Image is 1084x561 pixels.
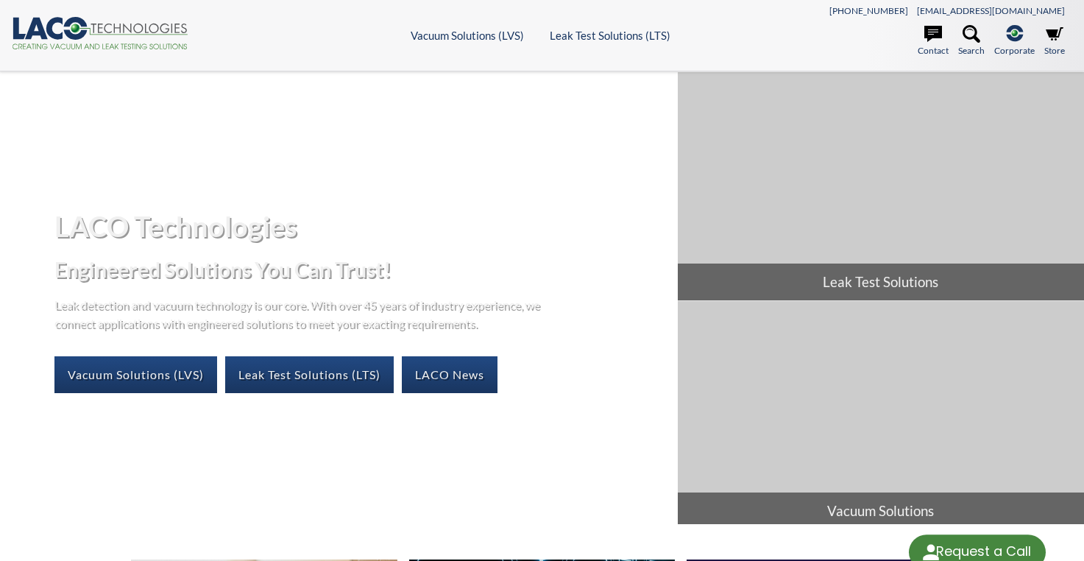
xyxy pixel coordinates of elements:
[54,208,666,244] h1: LACO Technologies
[1044,25,1065,57] a: Store
[54,295,548,333] p: Leak detection and vacuum technology is our core. With over 45 years of industry experience, we c...
[958,25,985,57] a: Search
[54,256,666,283] h2: Engineered Solutions You Can Trust!
[678,301,1084,529] a: Vacuum Solutions
[829,5,908,16] a: [PHONE_NUMBER]
[918,25,949,57] a: Contact
[411,29,524,42] a: Vacuum Solutions (LVS)
[994,43,1035,57] span: Corporate
[678,493,1084,529] span: Vacuum Solutions
[402,356,497,393] a: LACO News
[225,356,394,393] a: Leak Test Solutions (LTS)
[550,29,670,42] a: Leak Test Solutions (LTS)
[54,356,217,393] a: Vacuum Solutions (LVS)
[678,264,1084,300] span: Leak Test Solutions
[678,72,1084,300] a: Leak Test Solutions
[917,5,1065,16] a: [EMAIL_ADDRESS][DOMAIN_NAME]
